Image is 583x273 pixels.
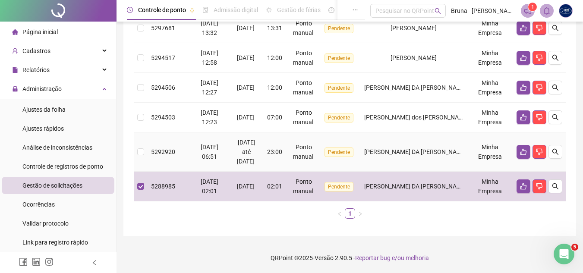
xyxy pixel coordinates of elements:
img: 70332 [559,4,572,17]
span: Ajustes rápidos [22,125,64,132]
span: like [520,148,527,155]
a: 1 [345,209,355,218]
span: [DATE] 12:58 [201,50,218,66]
span: [DATE] [237,183,255,190]
span: [DATE] 02:01 [201,178,218,195]
span: Análise de inconsistências [22,144,92,151]
span: Pendente [325,24,353,33]
span: [DATE] [237,25,255,31]
span: Ponto manual [293,178,313,195]
span: Admissão digital [214,6,258,13]
span: Gestão de solicitações [22,182,82,189]
span: Pendente [325,53,353,63]
td: Minha Empresa [467,13,513,43]
li: 1 [345,208,355,219]
span: dislike [536,54,543,61]
span: [DATE] 12:23 [201,109,218,126]
span: like [520,84,527,91]
span: [DATE] 06:51 [201,144,218,160]
span: like [520,183,527,190]
span: Bruna - [PERSON_NAME] DE RESFRIAMENTO [451,6,516,16]
span: Reportar bug e/ou melhoria [355,254,429,261]
span: pushpin [189,8,195,13]
span: search [552,148,559,155]
span: Validar protocolo [22,220,69,227]
footer: QRPoint © 2025 - 2.90.5 - [117,243,583,273]
span: ellipsis [352,7,358,13]
span: [PERSON_NAME] dos [PERSON_NAME] [364,114,469,121]
span: dashboard [328,7,334,13]
span: file [12,67,18,73]
span: search [435,8,441,14]
span: [DATE] [237,114,255,121]
span: Relatórios [22,66,50,73]
span: search [552,25,559,31]
td: Minha Empresa [467,172,513,201]
span: facebook [19,257,28,266]
span: Controle de registros de ponto [22,163,103,170]
span: 5297681 [151,25,175,31]
span: search [552,54,559,61]
span: 12:00 [267,84,282,91]
span: dislike [536,84,543,91]
span: [PERSON_NAME] [391,54,437,61]
span: [DATE] [237,84,255,91]
td: Minha Empresa [467,73,513,103]
span: clock-circle [127,7,133,13]
span: [PERSON_NAME] DA [PERSON_NAME] [364,84,467,91]
span: Versão [315,254,334,261]
span: 1 [531,4,534,10]
sup: 1 [528,3,537,11]
span: like [520,54,527,61]
span: dislike [536,25,543,31]
td: Minha Empresa [467,43,513,73]
span: like [520,114,527,121]
li: Próxima página [355,208,366,219]
span: 5294503 [151,114,175,121]
span: Ocorrências [22,201,55,208]
span: Link para registro rápido [22,239,88,246]
span: search [552,183,559,190]
span: Gestão de férias [277,6,321,13]
span: user-add [12,48,18,54]
span: Controle de ponto [138,6,186,13]
span: Ponto manual [293,109,313,126]
span: right [358,211,363,217]
span: Ajustes da folha [22,106,66,113]
span: linkedin [32,257,41,266]
span: 12:00 [267,54,282,61]
iframe: Intercom live chat [554,244,574,264]
button: left [334,208,345,219]
span: Cadastros [22,47,50,54]
span: [DATE] 12:27 [201,79,218,96]
span: search [552,114,559,121]
span: dislike [536,148,543,155]
span: home [12,29,18,35]
span: 5292920 [151,148,175,155]
span: Pendente [325,113,353,122]
span: 02:01 [267,183,282,190]
span: notification [524,7,532,15]
span: 5294506 [151,84,175,91]
span: Administração [22,85,62,92]
span: file-done [202,7,208,13]
span: lock [12,86,18,92]
span: 23:00 [267,148,282,155]
span: bell [543,7,551,15]
span: 5 [571,244,578,251]
button: right [355,208,366,219]
span: [PERSON_NAME] DA [PERSON_NAME] [364,148,467,155]
span: Ponto manual [293,79,313,96]
td: Minha Empresa [467,103,513,132]
span: dislike [536,183,543,190]
span: sun [266,7,272,13]
span: search [552,84,559,91]
span: [PERSON_NAME] [391,25,437,31]
li: Página anterior [334,208,345,219]
span: instagram [45,257,54,266]
td: Minha Empresa [467,132,513,172]
span: [PERSON_NAME] DA [PERSON_NAME] [364,183,467,190]
span: Página inicial [22,28,58,35]
span: like [520,25,527,31]
span: dislike [536,114,543,121]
